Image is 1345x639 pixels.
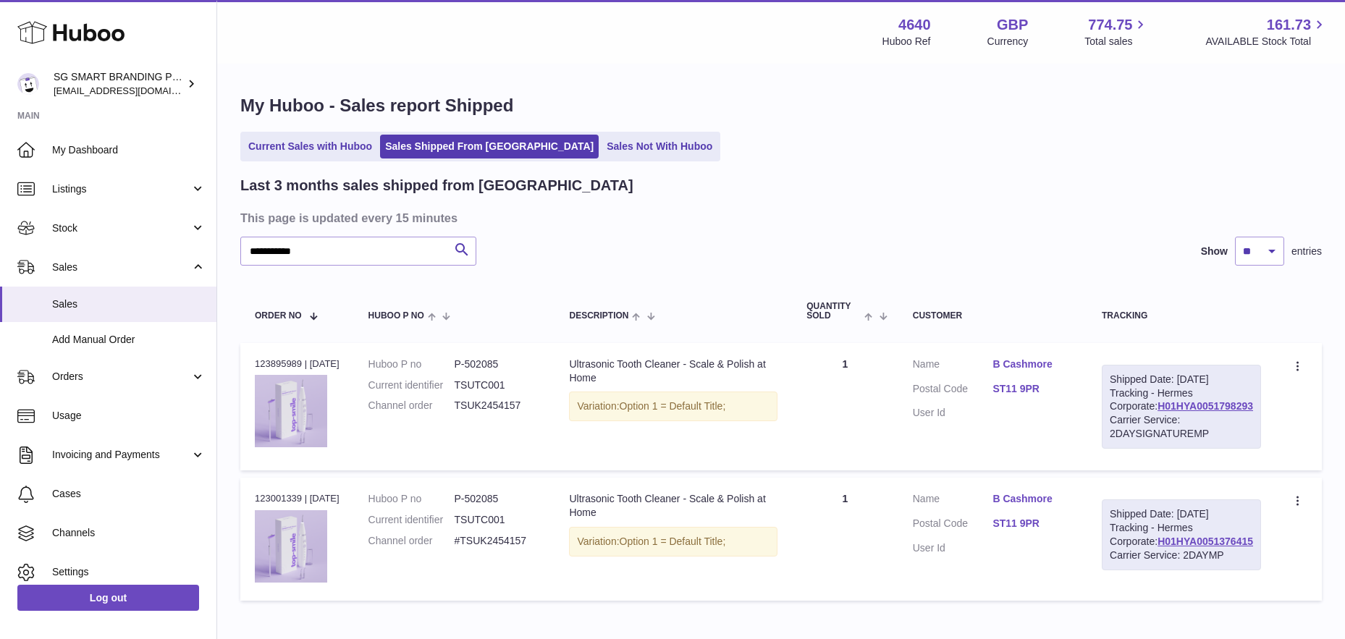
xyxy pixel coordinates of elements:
[620,536,726,547] span: Option 1 = Default Title;
[1267,15,1311,35] span: 161.73
[1291,245,1322,258] span: entries
[54,85,213,96] span: [EMAIL_ADDRESS][DOMAIN_NAME]
[569,527,777,557] div: Variation:
[1158,400,1253,412] a: H01HYA0051798293
[992,492,1073,506] a: B Cashmore
[368,399,455,412] dt: Channel order
[913,541,993,555] dt: User Id
[255,311,302,321] span: Order No
[52,297,206,311] span: Sales
[52,565,206,579] span: Settings
[52,487,206,501] span: Cases
[1158,536,1253,547] a: H01HYA0051376415
[997,15,1028,35] strong: GBP
[455,513,541,527] dd: TSUTC001
[255,375,327,447] img: plaqueremoverforteethbestselleruk5.png
[52,370,190,384] span: Orders
[806,302,861,321] span: Quantity Sold
[240,210,1318,226] h3: This page is updated every 15 minutes
[52,221,190,235] span: Stock
[1205,35,1328,48] span: AVAILABLE Stock Total
[368,357,455,371] dt: Huboo P no
[992,357,1073,371] a: B Cashmore
[1110,549,1253,562] div: Carrier Service: 2DAYMP
[792,343,898,470] td: 1
[987,35,1029,48] div: Currency
[913,382,993,399] dt: Postal Code
[1084,35,1149,48] span: Total sales
[368,513,455,527] dt: Current identifier
[455,492,541,506] dd: P-502085
[913,406,993,420] dt: User Id
[455,357,541,371] dd: P-502085
[569,492,777,520] div: Ultrasonic Tooth Cleaner - Scale & Polish at Home
[52,261,190,274] span: Sales
[913,357,993,375] dt: Name
[569,357,777,385] div: Ultrasonic Tooth Cleaner - Scale & Polish at Home
[368,378,455,392] dt: Current identifier
[52,143,206,157] span: My Dashboard
[17,73,39,95] img: uktopsmileshipping@gmail.com
[569,392,777,421] div: Variation:
[913,492,993,509] dt: Name
[17,585,199,611] a: Log out
[52,448,190,462] span: Invoicing and Payments
[52,409,206,423] span: Usage
[255,510,327,583] img: plaqueremoverforteethbestselleruk5.png
[255,357,340,371] div: 123895989 | [DATE]
[368,534,455,548] dt: Channel order
[380,135,599,158] a: Sales Shipped From [GEOGRAPHIC_DATA]
[240,94,1322,117] h1: My Huboo - Sales report Shipped
[620,400,726,412] span: Option 1 = Default Title;
[913,517,993,534] dt: Postal Code
[1084,15,1149,48] a: 774.75 Total sales
[569,311,628,321] span: Description
[368,492,455,506] dt: Huboo P no
[54,70,184,98] div: SG SMART BRANDING PTE. LTD.
[1102,499,1261,570] div: Tracking - Hermes Corporate:
[913,311,1073,321] div: Customer
[898,15,931,35] strong: 4640
[240,176,633,195] h2: Last 3 months sales shipped from [GEOGRAPHIC_DATA]
[368,311,424,321] span: Huboo P no
[1205,15,1328,48] a: 161.73 AVAILABLE Stock Total
[1110,507,1253,521] div: Shipped Date: [DATE]
[1102,365,1261,449] div: Tracking - Hermes Corporate:
[792,478,898,600] td: 1
[992,517,1073,530] a: ST11 9PR
[52,182,190,196] span: Listings
[255,492,340,505] div: 123001339 | [DATE]
[243,135,377,158] a: Current Sales with Huboo
[1201,245,1228,258] label: Show
[1110,413,1253,441] div: Carrier Service: 2DAYSIGNATUREMP
[992,382,1073,396] a: ST11 9PR
[52,333,206,347] span: Add Manual Order
[52,526,206,540] span: Channels
[1102,311,1261,321] div: Tracking
[455,534,541,548] dd: #TSUK2454157
[882,35,931,48] div: Huboo Ref
[602,135,717,158] a: Sales Not With Huboo
[1088,15,1132,35] span: 774.75
[1110,373,1253,386] div: Shipped Date: [DATE]
[455,399,541,412] dd: TSUK2454157
[455,378,541,392] dd: TSUTC001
